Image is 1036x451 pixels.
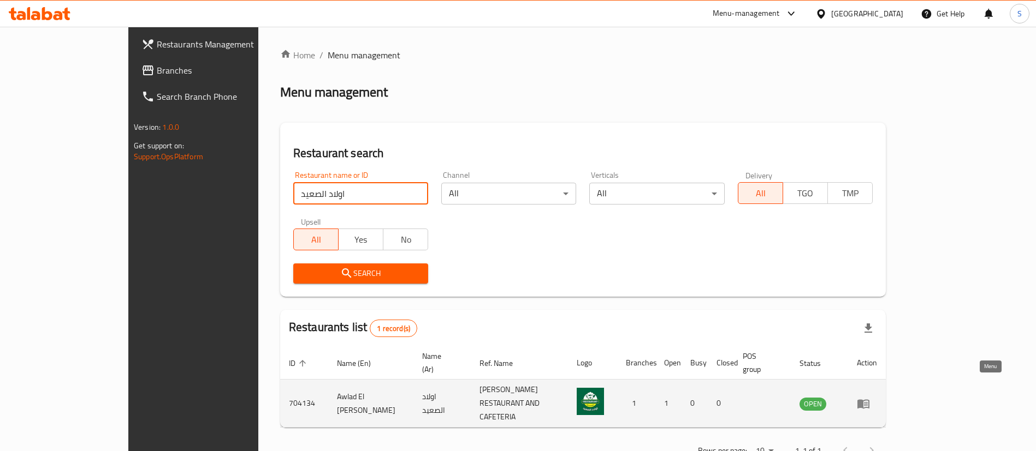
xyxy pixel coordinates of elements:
li: / [319,49,323,62]
th: Busy [682,346,708,380]
div: All [589,183,724,205]
h2: Menu management [280,83,388,101]
td: 1 [655,380,682,428]
a: Restaurants Management [133,31,301,57]
button: All [738,182,783,204]
span: Get support on: [134,139,184,153]
h2: Restaurant search [293,145,873,161]
span: Version: [134,120,161,134]
span: 1.0.0 [162,120,179,134]
button: TGO [783,182,828,204]
span: Name (En) [337,357,385,370]
nav: breadcrumb [280,49,886,62]
span: OPEN [800,398,826,410]
td: Awlad El [PERSON_NAME] [328,380,413,428]
span: TGO [788,185,824,201]
div: Menu-management [713,7,780,20]
a: Branches [133,57,301,83]
span: TMP [832,185,868,201]
a: Search Branch Phone [133,83,301,110]
span: Ref. Name [479,357,527,370]
img: Awlad El Saeid [577,388,604,415]
button: TMP [827,182,873,204]
span: Restaurants Management [157,38,293,51]
button: All [293,228,339,250]
span: Search [302,267,419,280]
h2: Restaurants list [289,319,417,337]
th: Open [655,346,682,380]
span: Branches [157,64,293,77]
span: No [388,232,424,248]
div: Export file [855,315,881,341]
span: S [1017,8,1022,20]
span: Yes [343,232,379,248]
th: Closed [708,346,734,380]
span: Status [800,357,835,370]
span: Search Branch Phone [157,90,293,103]
td: 704134 [280,380,328,428]
label: Delivery [745,171,773,179]
div: Total records count [370,320,417,337]
td: 1 [617,380,655,428]
th: Action [848,346,886,380]
td: [PERSON_NAME] RESTAURANT AND CAFETERIA [471,380,568,428]
th: Branches [617,346,655,380]
td: 0 [682,380,708,428]
td: 0 [708,380,734,428]
button: Yes [338,228,383,250]
a: Support.OpsPlatform [134,149,203,164]
button: No [383,228,428,250]
input: Search for restaurant name or ID.. [293,183,428,205]
label: Upsell [301,218,321,225]
span: ID [289,357,310,370]
th: Logo [568,346,617,380]
span: Name (Ar) [422,350,458,376]
button: Search [293,263,428,284]
td: اولاد الصعيد [413,380,471,428]
table: enhanced table [280,346,886,428]
span: All [298,232,334,248]
div: [GEOGRAPHIC_DATA] [831,8,903,20]
span: 1 record(s) [370,323,417,334]
span: All [743,185,779,201]
span: Menu management [328,49,400,62]
div: All [441,183,576,205]
span: POS group [743,350,778,376]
